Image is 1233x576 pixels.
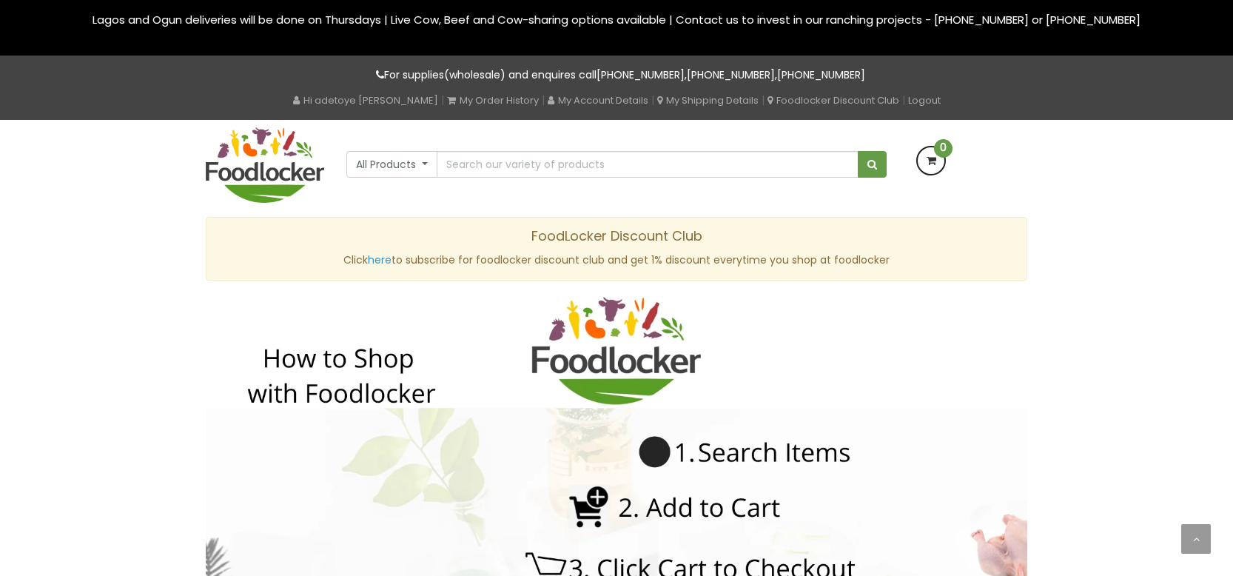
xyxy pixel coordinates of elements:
[777,67,865,82] a: [PHONE_NUMBER]
[767,93,899,107] a: Foodlocker Discount Club
[908,93,941,107] a: Logout
[934,139,953,158] span: 0
[346,151,437,178] button: All Products
[206,127,324,203] img: FoodLocker
[687,67,775,82] a: [PHONE_NUMBER]
[206,67,1027,84] p: For supplies(wholesale) and enquires call , ,
[206,217,1027,281] div: Click to subscribe for foodlocker discount club and get 1% discount everytime you shop at foodlocker
[762,93,765,107] span: |
[437,151,859,178] input: Search our variety of products
[447,93,539,107] a: My Order History
[542,93,545,107] span: |
[651,93,654,107] span: |
[597,67,685,82] a: [PHONE_NUMBER]
[293,93,438,107] a: Hi adetoye [PERSON_NAME]
[548,93,648,107] a: My Account Details
[368,252,392,267] a: here
[93,12,1140,27] span: Lagos and Ogun deliveries will be done on Thursdays | Live Cow, Beef and Cow-sharing options avai...
[657,93,759,107] a: My Shipping Details
[441,93,444,107] span: |
[218,229,1015,244] h4: FoodLocker Discount Club
[902,93,905,107] span: |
